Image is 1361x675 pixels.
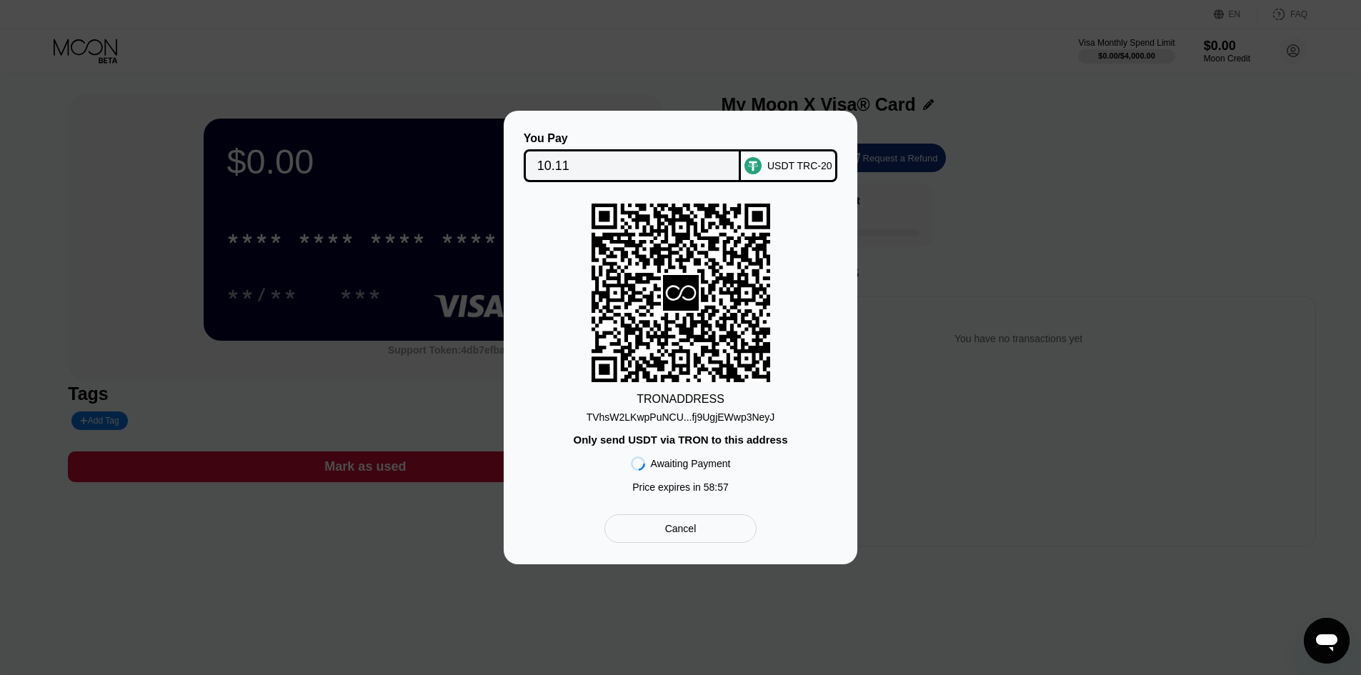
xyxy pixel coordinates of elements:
div: USDT TRC-20 [767,160,832,171]
div: TVhsW2LKwpPuNCU...fj9UgjEWwp3NeyJ [587,406,775,423]
div: You PayUSDT TRC-20 [525,132,836,182]
div: Awaiting Payment [651,458,731,469]
div: Cancel [665,522,697,535]
div: Only send USDT via TRON to this address [573,434,787,446]
iframe: Nút để khởi chạy cửa sổ nhắn tin [1304,618,1350,664]
div: Price expires in [632,481,729,493]
div: TRON ADDRESS [637,393,724,406]
div: TVhsW2LKwpPuNCU...fj9UgjEWwp3NeyJ [587,411,775,423]
div: Cancel [604,514,757,543]
span: 58 : 57 [704,481,729,493]
div: You Pay [524,132,742,145]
